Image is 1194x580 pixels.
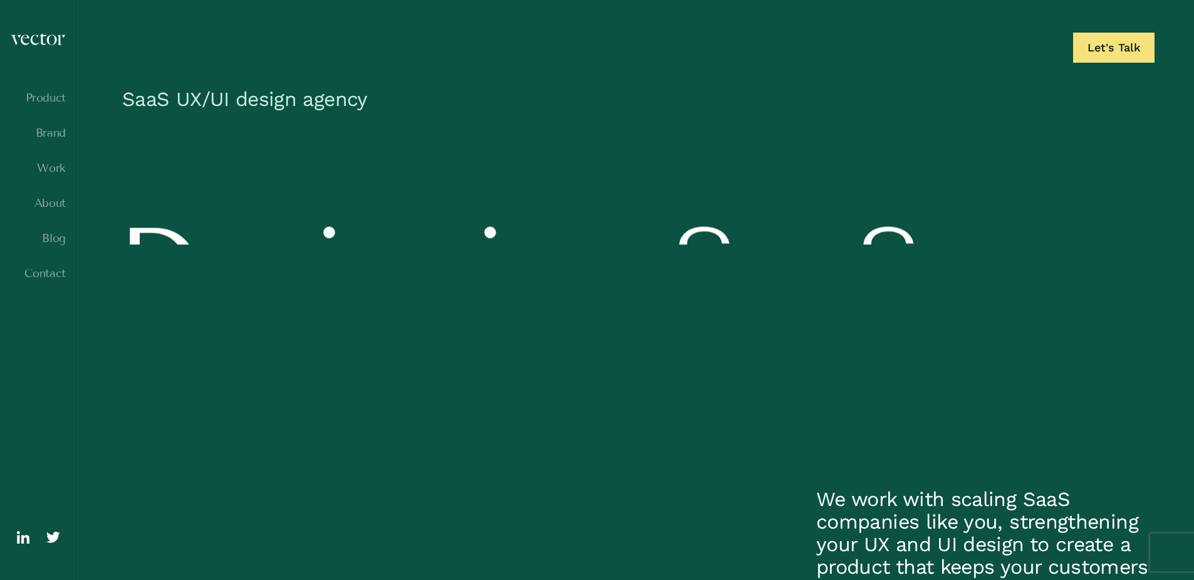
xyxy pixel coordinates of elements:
[716,448,823,556] span: to
[10,162,66,174] a: Work
[672,213,924,320] span: SaaS
[116,448,399,556] span: never
[1073,33,1155,63] a: Let's Talk
[10,197,66,209] a: About
[10,127,66,139] a: Brand
[10,92,66,104] a: Product
[116,80,1155,124] h1: SaaS UX/UI design agency
[10,232,66,245] a: Blog
[437,448,678,556] span: want
[10,267,66,280] a: Contact
[116,213,635,320] span: Designing
[861,448,1129,556] span: leave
